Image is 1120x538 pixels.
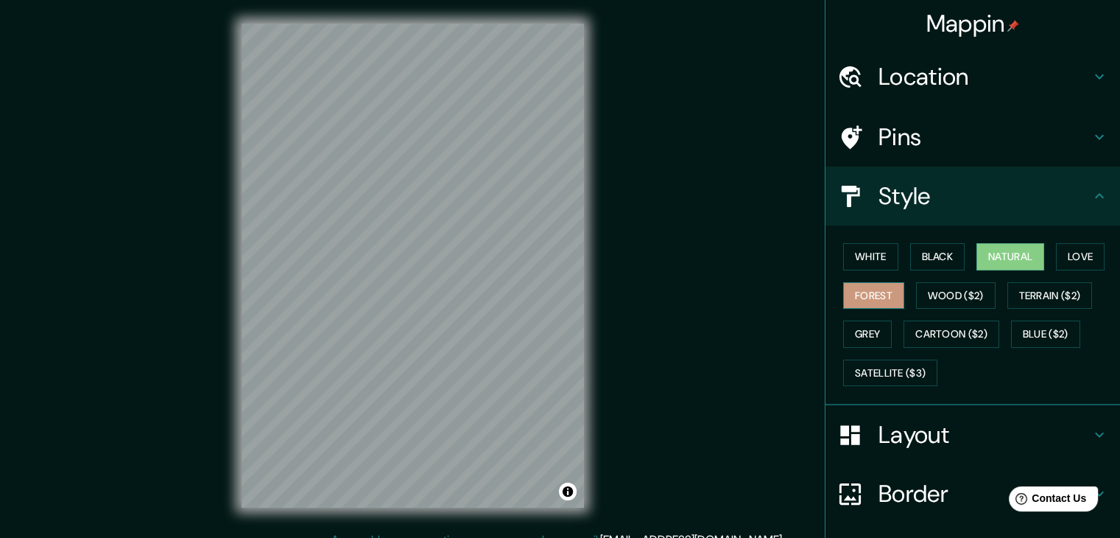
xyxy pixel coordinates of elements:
[878,479,1091,509] h4: Border
[825,47,1120,106] div: Location
[843,282,904,310] button: Forest
[1007,20,1019,32] img: pin-icon.png
[916,282,996,310] button: Wood ($2)
[904,321,999,348] button: Cartoon ($2)
[843,360,937,387] button: Satellite ($3)
[1011,321,1080,348] button: Blue ($2)
[976,243,1044,270] button: Natural
[878,420,1091,450] h4: Layout
[1007,282,1093,310] button: Terrain ($2)
[825,167,1120,226] div: Style
[878,122,1091,152] h4: Pins
[825,405,1120,464] div: Layout
[989,481,1104,522] iframe: Help widget launcher
[242,24,584,508] canvas: Map
[878,62,1091,91] h4: Location
[825,108,1120,167] div: Pins
[559,483,577,500] button: Toggle attribution
[1056,243,1105,270] button: Love
[843,243,898,270] button: White
[825,464,1120,523] div: Border
[843,321,892,348] button: Grey
[878,181,1091,211] h4: Style
[926,9,1020,38] h4: Mappin
[910,243,965,270] button: Black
